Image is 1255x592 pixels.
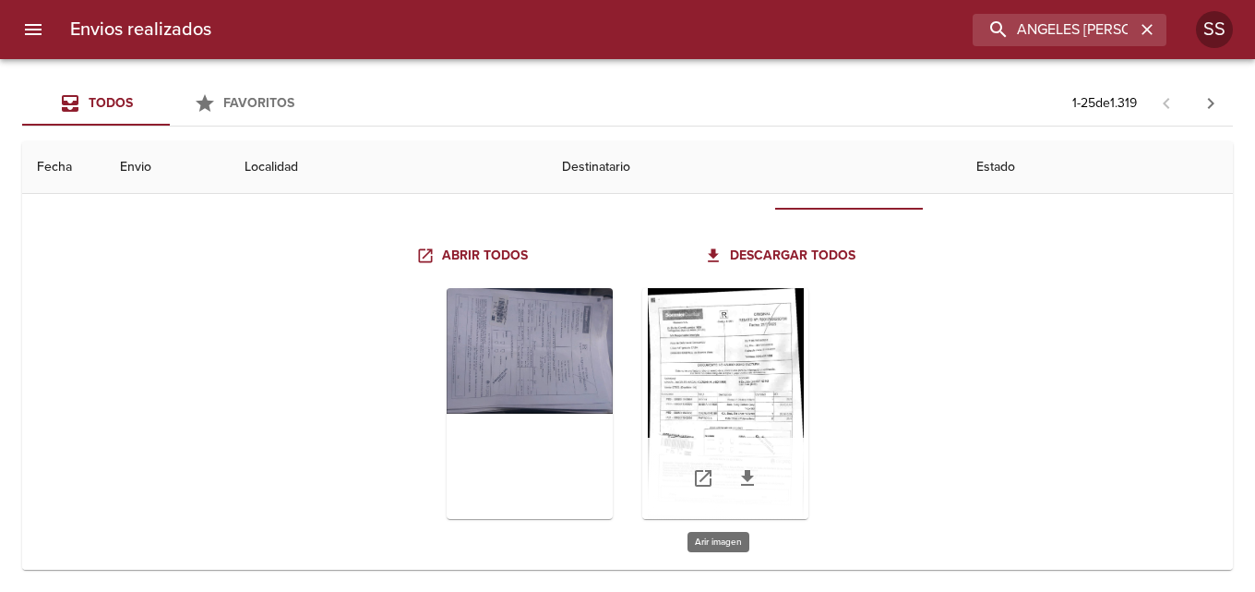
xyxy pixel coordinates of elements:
th: Localidad [230,141,547,194]
p: 1 - 25 de 1.319 [1072,94,1137,113]
a: Abrir todos [412,239,535,273]
button: menu [11,7,55,52]
a: Abrir [681,456,725,501]
span: Pagina anterior [1144,93,1189,112]
a: Descargar [725,456,770,501]
th: Envio [105,141,231,194]
h6: Envios realizados [70,15,211,44]
div: Tabs Envios [22,81,317,126]
span: Todos [89,95,133,111]
div: Abrir información de usuario [1196,11,1233,48]
th: Destinatario [547,141,962,194]
input: buscar [973,14,1135,46]
div: SS [1196,11,1233,48]
span: Favoritos [223,95,294,111]
div: Arir imagen [447,288,613,519]
a: Descargar todos [700,239,863,273]
span: Abrir todos [420,245,528,268]
th: Estado [962,141,1233,194]
span: Descargar todos [708,245,855,268]
th: Fecha [22,141,105,194]
span: Pagina siguiente [1189,81,1233,126]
